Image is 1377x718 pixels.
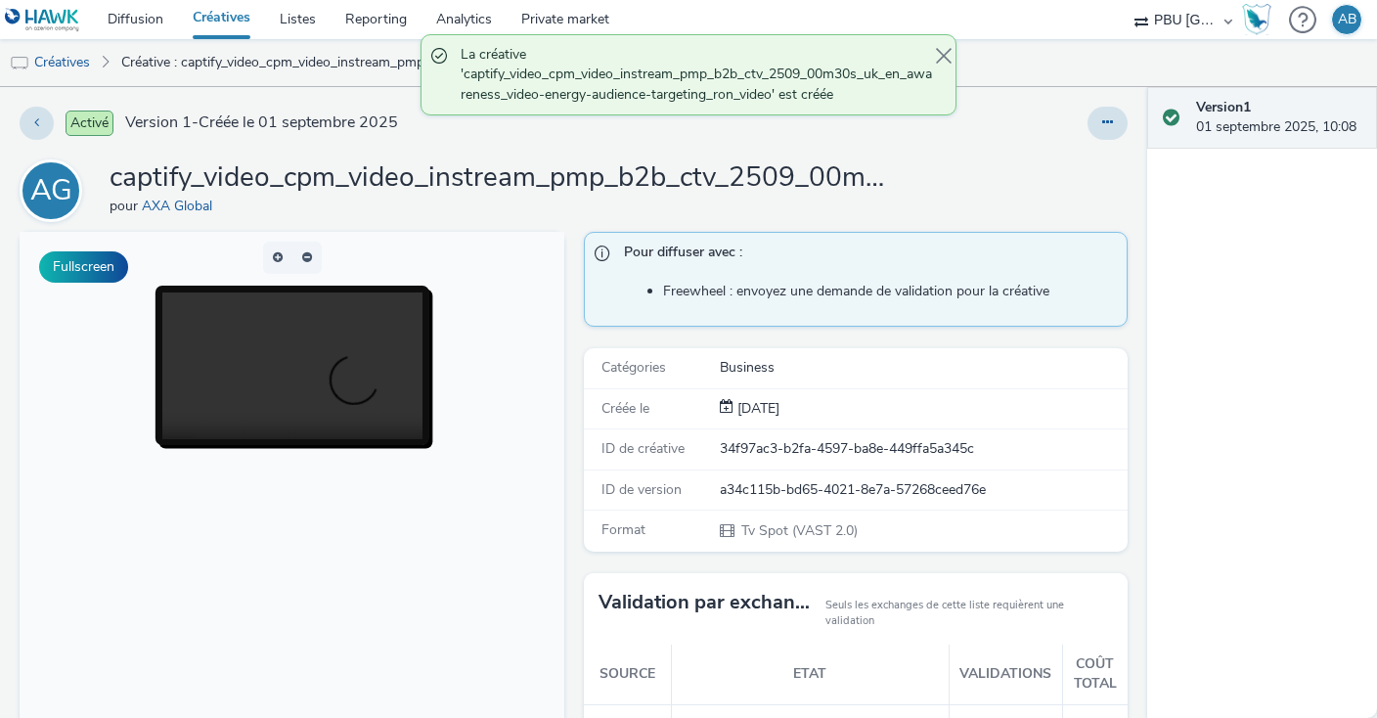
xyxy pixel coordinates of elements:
th: Source [584,645,671,704]
a: AXA Global [142,197,220,215]
div: 34f97ac3-b2fa-4597-ba8e-449ffa5a345c [720,439,1127,459]
small: Seuls les exchanges de cette liste requièrent une validation [825,598,1114,630]
h3: Validation par exchange [599,588,816,617]
img: tv [10,54,29,73]
img: Hawk Academy [1242,4,1271,35]
a: AG [20,181,90,200]
img: undefined Logo [5,8,80,32]
div: AG [30,163,72,218]
span: Format [601,520,645,539]
span: ID de créative [601,439,685,458]
a: Hawk Academy [1242,4,1279,35]
th: Etat [671,645,949,704]
span: Catégories [601,358,666,377]
div: a34c115b-bd65-4021-8e7a-57268ceed76e [720,480,1127,500]
div: AB [1338,5,1356,34]
span: Tv Spot (VAST 2.0) [739,521,858,540]
a: Créative : captify_video_cpm_video_instream_pmp_b2b_ctv_2509_00m30s_uk_en_awareness_video-energy-... [111,39,456,86]
th: Validations [949,645,1062,704]
div: 01 septembre 2025, 10:08 [1196,98,1361,138]
span: pour [110,197,142,215]
div: Création 01 septembre 2025, 10:08 [733,399,779,419]
span: Version 1 - Créée le 01 septembre 2025 [125,112,398,134]
span: La créative 'captify_video_cpm_video_instream_pmp_b2b_ctv_2509_00m30s_uk_en_awareness_video-energ... [461,45,936,105]
h1: captify_video_cpm_video_instream_pmp_b2b_ctv_2509_00m30s_uk_en_awareness_video-energy-audience-ta... [110,159,892,197]
span: Activé [66,111,113,136]
button: Fullscreen [39,251,128,283]
strong: Version 1 [1196,98,1251,116]
span: ID de version [601,480,682,499]
div: Business [720,358,1127,378]
span: [DATE] [733,399,779,418]
span: Pour diffuser avec : [624,243,1108,268]
li: Freewheel : envoyez une demande de validation pour la créative [663,282,1118,301]
span: Créée le [601,399,649,418]
th: Coût total [1062,645,1128,704]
